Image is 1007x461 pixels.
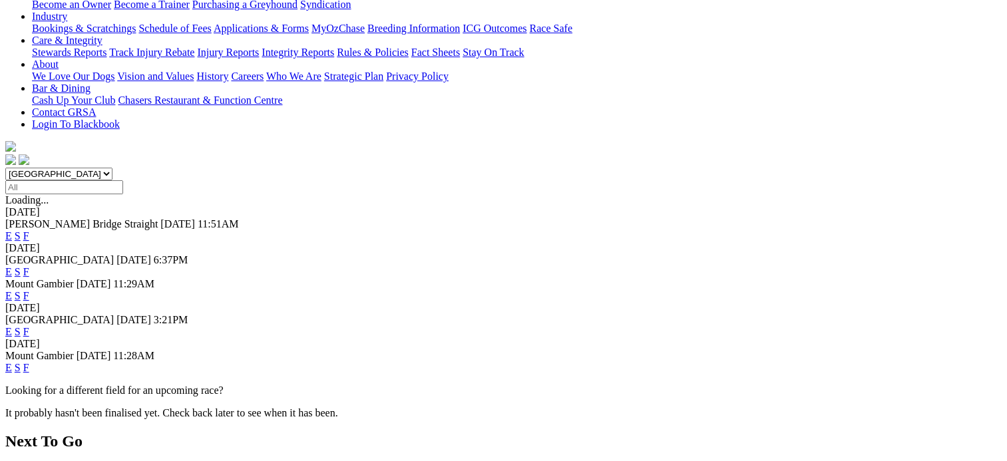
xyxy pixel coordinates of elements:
a: About [32,59,59,70]
a: F [23,290,29,301]
div: Bar & Dining [32,94,1002,106]
a: S [15,326,21,337]
a: MyOzChase [311,23,365,34]
a: Who We Are [266,71,321,82]
span: [DATE] [77,278,111,289]
span: 11:28AM [113,350,154,361]
partial: It probably hasn't been finalised yet. Check back later to see when it has been. [5,407,338,418]
div: [DATE] [5,206,1002,218]
div: Care & Integrity [32,47,1002,59]
img: facebook.svg [5,154,16,165]
div: [DATE] [5,338,1002,350]
a: Rules & Policies [337,47,409,58]
a: Industry [32,11,67,22]
a: E [5,266,12,277]
a: Bookings & Scratchings [32,23,136,34]
img: logo-grsa-white.png [5,141,16,152]
span: 11:51AM [198,218,239,230]
a: F [23,326,29,337]
a: Integrity Reports [262,47,334,58]
span: [GEOGRAPHIC_DATA] [5,314,114,325]
a: Contact GRSA [32,106,96,118]
a: We Love Our Dogs [32,71,114,82]
a: Injury Reports [197,47,259,58]
a: F [23,266,29,277]
a: S [15,290,21,301]
a: E [5,230,12,241]
img: twitter.svg [19,154,29,165]
span: 11:29AM [113,278,154,289]
a: S [15,266,21,277]
span: [PERSON_NAME] Bridge Straight [5,218,158,230]
a: F [23,230,29,241]
span: 3:21PM [154,314,188,325]
a: Fact Sheets [411,47,460,58]
a: Track Injury Rebate [109,47,194,58]
div: About [32,71,1002,82]
h2: Next To Go [5,432,1002,450]
a: S [15,362,21,373]
a: Bar & Dining [32,82,91,94]
div: [DATE] [5,302,1002,314]
div: [DATE] [5,242,1002,254]
a: Vision and Values [117,71,194,82]
a: Race Safe [529,23,572,34]
p: Looking for a different field for an upcoming race? [5,384,1002,396]
a: Strategic Plan [324,71,383,82]
input: Select date [5,180,123,194]
span: [GEOGRAPHIC_DATA] [5,254,114,265]
a: S [15,230,21,241]
span: 6:37PM [154,254,188,265]
span: [DATE] [116,314,151,325]
a: History [196,71,228,82]
a: Login To Blackbook [32,118,120,130]
span: [DATE] [116,254,151,265]
a: Cash Up Your Club [32,94,115,106]
a: Care & Integrity [32,35,102,46]
span: [DATE] [77,350,111,361]
a: Privacy Policy [386,71,449,82]
span: Loading... [5,194,49,206]
a: ICG Outcomes [463,23,526,34]
a: E [5,326,12,337]
a: E [5,362,12,373]
a: F [23,362,29,373]
a: Stewards Reports [32,47,106,58]
span: Mount Gambier [5,278,74,289]
a: Breeding Information [367,23,460,34]
a: E [5,290,12,301]
span: [DATE] [160,218,195,230]
a: Chasers Restaurant & Function Centre [118,94,282,106]
div: Industry [32,23,1002,35]
a: Schedule of Fees [138,23,211,34]
a: Careers [231,71,264,82]
span: Mount Gambier [5,350,74,361]
a: Applications & Forms [214,23,309,34]
a: Stay On Track [463,47,524,58]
